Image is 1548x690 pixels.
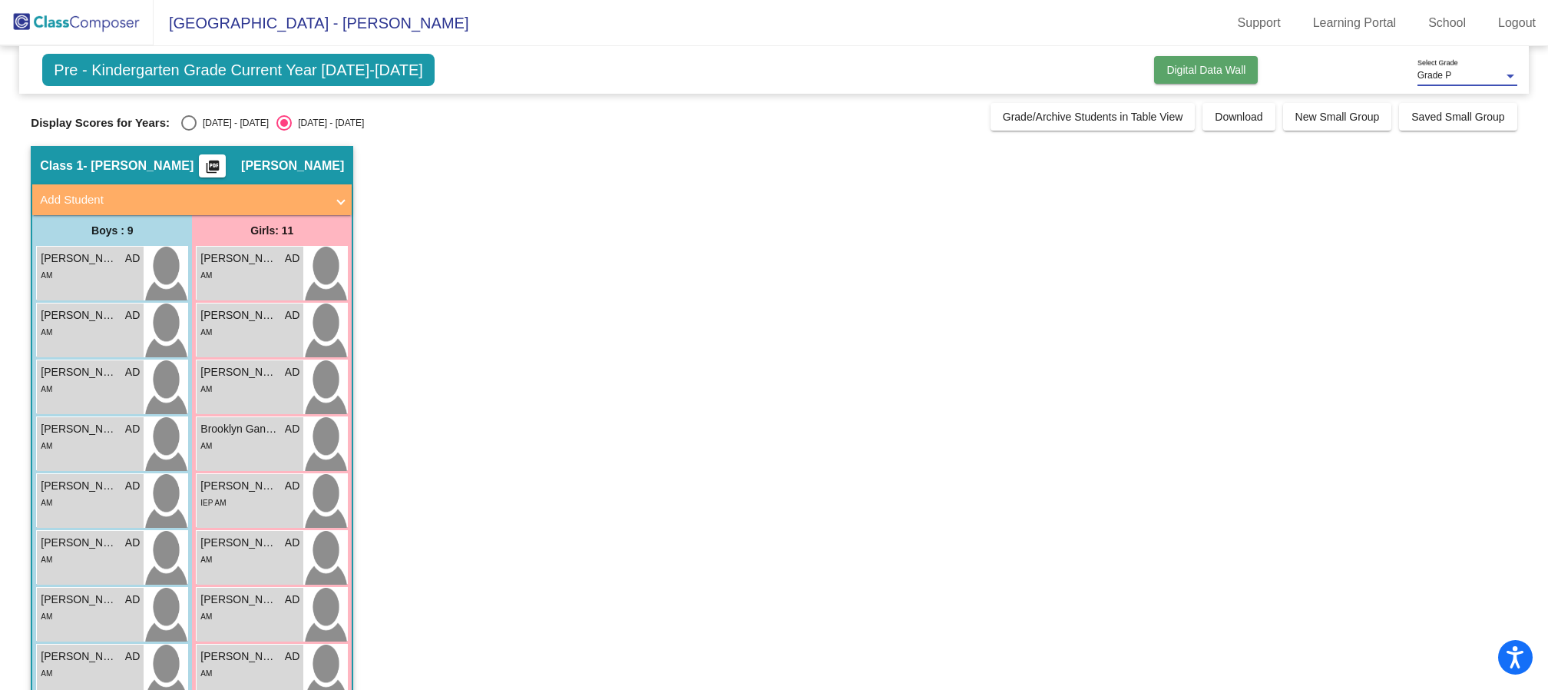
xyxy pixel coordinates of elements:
span: Brooklyn Gantney [200,421,277,437]
span: AM [200,271,212,280]
span: New Small Group [1295,111,1380,123]
button: Print Students Details [199,154,226,177]
div: Girls: 11 [192,215,352,246]
span: AD [125,649,140,665]
div: [DATE] - [DATE] [292,116,364,130]
span: [PERSON_NAME] [200,535,277,551]
div: Boys : 9 [32,215,192,246]
span: AD [125,478,140,494]
span: IEP AM [200,499,226,507]
span: AD [125,592,140,608]
span: AD [285,250,299,267]
span: AD [285,307,299,323]
span: Grade/Archive Students in Table View [1003,111,1183,123]
span: [PERSON_NAME] [200,307,277,323]
span: [PERSON_NAME] [41,364,117,380]
span: AM [41,669,52,678]
span: Display Scores for Years: [31,116,170,130]
span: [PERSON_NAME] [200,250,277,267]
a: Support [1225,11,1293,35]
span: [PERSON_NAME] [200,649,277,665]
span: AD [125,307,140,323]
span: AM [41,612,52,621]
span: AM [41,499,52,507]
span: [PERSON_NAME] [41,535,117,551]
mat-radio-group: Select an option [181,115,364,131]
span: AD [285,364,299,380]
span: AM [200,612,212,621]
span: AD [285,592,299,608]
span: [PERSON_NAME] [41,478,117,494]
button: New Small Group [1283,103,1392,131]
span: [GEOGRAPHIC_DATA] - [PERSON_NAME] [154,11,468,35]
span: [PERSON_NAME] [41,592,117,608]
span: [PERSON_NAME] [41,250,117,267]
span: [PERSON_NAME] [200,592,277,608]
span: Download [1215,111,1262,123]
span: AM [41,385,52,393]
span: AM [200,385,212,393]
span: Class 1 [40,158,83,174]
a: Logout [1486,11,1548,35]
span: AM [200,442,212,450]
span: AM [200,669,212,678]
button: Download [1202,103,1275,131]
a: School [1416,11,1478,35]
button: Grade/Archive Students in Table View [991,103,1196,131]
span: [PERSON_NAME] [41,649,117,665]
span: [PERSON_NAME] [241,158,344,174]
span: AD [285,649,299,665]
span: AD [285,478,299,494]
span: AD [125,535,140,551]
span: AD [285,421,299,437]
span: Digital Data Wall [1166,64,1245,76]
span: [PERSON_NAME] [41,421,117,437]
span: AD [285,535,299,551]
span: AM [200,556,212,564]
a: Learning Portal [1301,11,1409,35]
button: Digital Data Wall [1154,56,1258,84]
mat-expansion-panel-header: Add Student [32,184,352,215]
span: [PERSON_NAME] [200,478,277,494]
span: AD [125,421,140,437]
mat-panel-title: Add Student [40,191,326,209]
span: AM [41,556,52,564]
span: AM [41,328,52,337]
span: Pre - Kindergarten Grade Current Year [DATE]-[DATE] [42,54,435,86]
mat-icon: picture_as_pdf [203,159,222,181]
span: AM [41,271,52,280]
span: AD [125,364,140,380]
span: Grade P [1417,70,1452,81]
div: [DATE] - [DATE] [197,116,269,130]
span: AM [41,442,52,450]
button: Saved Small Group [1399,103,1517,131]
span: [PERSON_NAME] [200,364,277,380]
span: - [PERSON_NAME] [83,158,193,174]
span: AD [125,250,140,267]
span: Saved Small Group [1411,111,1504,123]
span: [PERSON_NAME] [41,307,117,323]
span: AM [200,328,212,337]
